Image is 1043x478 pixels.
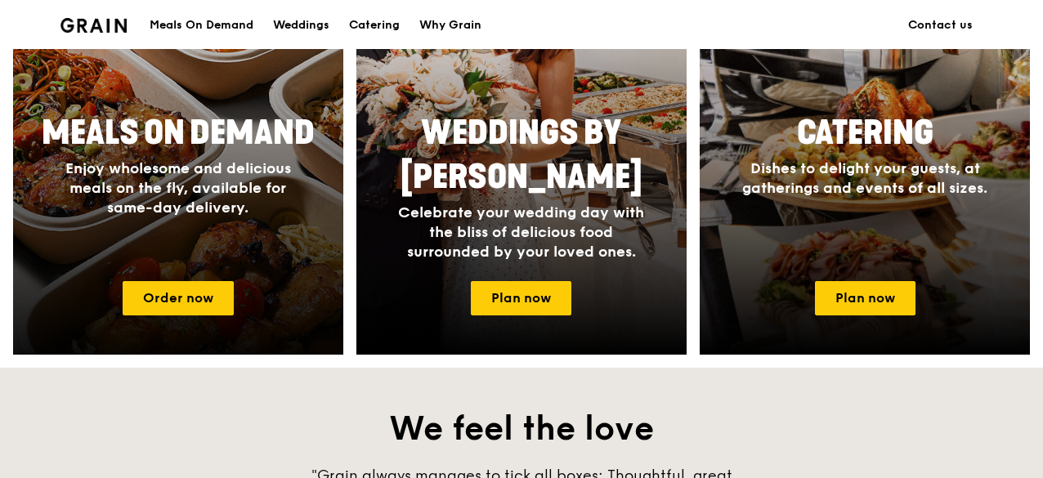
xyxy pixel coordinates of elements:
span: Catering [797,114,933,153]
div: Why Grain [419,1,481,50]
a: Catering [339,1,410,50]
div: Catering [349,1,400,50]
div: Weddings [273,1,329,50]
div: Meals On Demand [150,1,253,50]
span: Enjoy wholesome and delicious meals on the fly, available for same-day delivery. [65,159,291,217]
span: Celebrate your wedding day with the bliss of delicious food surrounded by your loved ones. [398,203,644,261]
img: Grain [60,18,127,33]
a: Why Grain [410,1,491,50]
span: Meals On Demand [42,114,315,153]
a: Order now [123,281,234,315]
a: Plan now [815,281,915,315]
a: Plan now [471,281,571,315]
a: Weddings [263,1,339,50]
span: Dishes to delight your guests, at gatherings and events of all sizes. [742,159,987,197]
a: Contact us [898,1,983,50]
span: Weddings by [PERSON_NAME] [401,114,642,197]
